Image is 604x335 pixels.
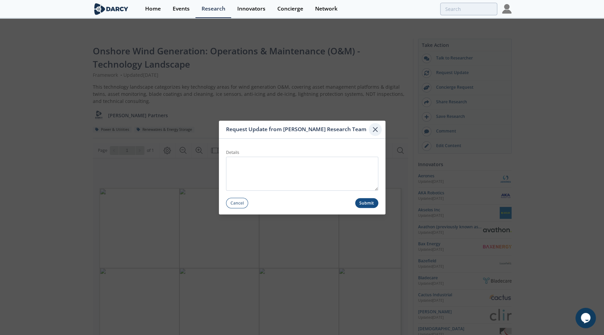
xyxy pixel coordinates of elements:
[202,6,225,12] div: Research
[226,149,378,156] label: Details
[575,308,597,328] iframe: chat widget
[145,6,161,12] div: Home
[440,3,497,15] input: Advanced Search
[237,6,265,12] div: Innovators
[355,198,378,208] button: Submit
[226,198,248,209] button: Cancel
[277,6,303,12] div: Concierge
[315,6,338,12] div: Network
[502,4,512,14] img: Profile
[173,6,190,12] div: Events
[226,123,369,136] div: Request Update from [PERSON_NAME] Research Team
[93,3,130,15] img: logo-wide.svg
